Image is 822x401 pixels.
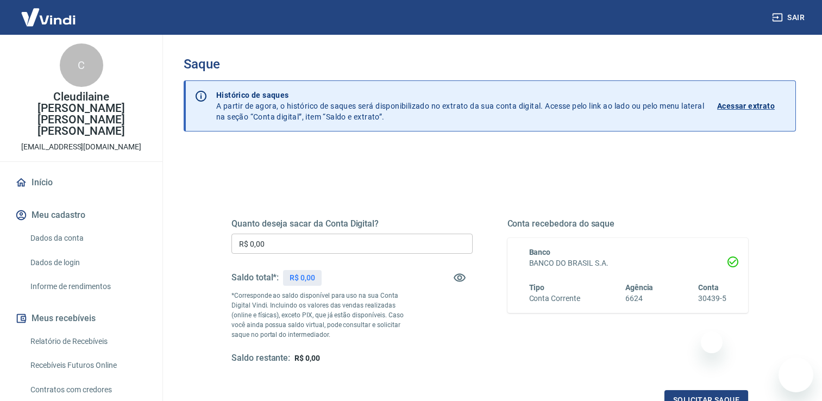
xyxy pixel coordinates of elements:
span: Conta [698,283,719,292]
iframe: Botão para abrir a janela de mensagens [779,358,813,392]
span: Tipo [529,283,545,292]
p: Histórico de saques [216,90,704,101]
h6: BANCO DO BRASIL S.A. [529,258,727,269]
p: Cleudilaine [PERSON_NAME] [PERSON_NAME] [PERSON_NAME] [9,91,154,137]
iframe: Fechar mensagem [701,331,723,353]
a: Recebíveis Futuros Online [26,354,149,377]
a: Dados de login [26,252,149,274]
p: R$ 0,00 [290,272,315,284]
h5: Saldo restante: [231,353,290,364]
img: Vindi [13,1,84,34]
h5: Conta recebedora do saque [507,218,749,229]
span: R$ 0,00 [294,354,320,362]
p: [EMAIL_ADDRESS][DOMAIN_NAME] [21,141,141,153]
h3: Saque [184,57,796,72]
a: Acessar extrato [717,90,787,122]
h6: Conta Corrente [529,293,580,304]
a: Informe de rendimentos [26,275,149,298]
button: Meus recebíveis [13,306,149,330]
div: C [60,43,103,87]
p: *Corresponde ao saldo disponível para uso na sua Conta Digital Vindi. Incluindo os valores das ve... [231,291,412,340]
h5: Quanto deseja sacar da Conta Digital? [231,218,473,229]
p: A partir de agora, o histórico de saques será disponibilizado no extrato da sua conta digital. Ac... [216,90,704,122]
h6: 30439-5 [698,293,726,304]
a: Início [13,171,149,195]
a: Relatório de Recebíveis [26,330,149,353]
a: Contratos com credores [26,379,149,401]
h5: Saldo total*: [231,272,279,283]
p: Acessar extrato [717,101,775,111]
span: Agência [625,283,654,292]
a: Dados da conta [26,227,149,249]
h6: 6624 [625,293,654,304]
button: Meu cadastro [13,203,149,227]
button: Sair [770,8,809,28]
span: Banco [529,248,551,256]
